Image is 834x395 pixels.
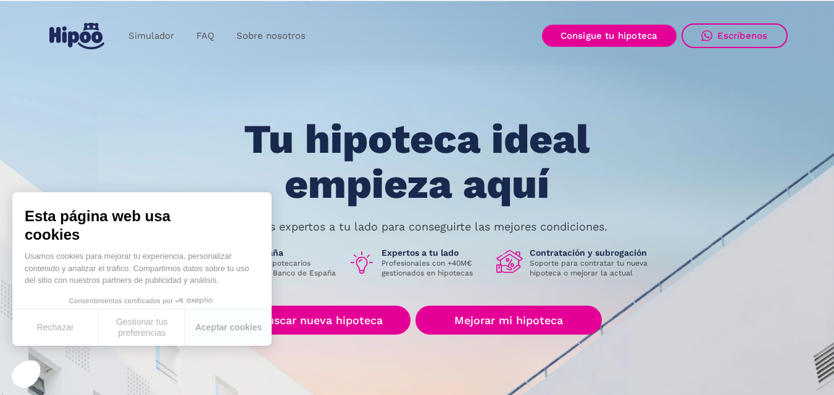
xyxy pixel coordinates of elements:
[47,18,107,54] a: home
[117,24,185,48] a: Simulador
[227,222,607,232] p: Nuestros expertos a tu lado para conseguirte las mejores condiciones.
[211,258,338,278] p: Intermediarios hipotecarios regulados por el Banco de España
[682,23,788,48] a: Escríbenos
[232,306,411,335] a: Buscar nueva hipoteca
[530,258,657,278] p: Soporte para contratar tu nueva hipoteca o mejorar la actual
[382,258,486,278] p: Profesionales con +40M€ gestionados en hipotecas
[183,117,651,206] h1: Tu hipoteca ideal empieza aquí
[382,247,486,258] h1: Expertos a tu lado
[211,247,338,258] h1: Banco de España
[415,306,601,335] a: Mejorar mi hipoteca
[185,24,225,48] a: FAQ
[530,247,657,258] h1: Contratación y subrogación
[717,30,768,41] div: Escríbenos
[225,24,317,48] a: Sobre nosotros
[542,25,677,47] a: Consigue tu hipoteca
